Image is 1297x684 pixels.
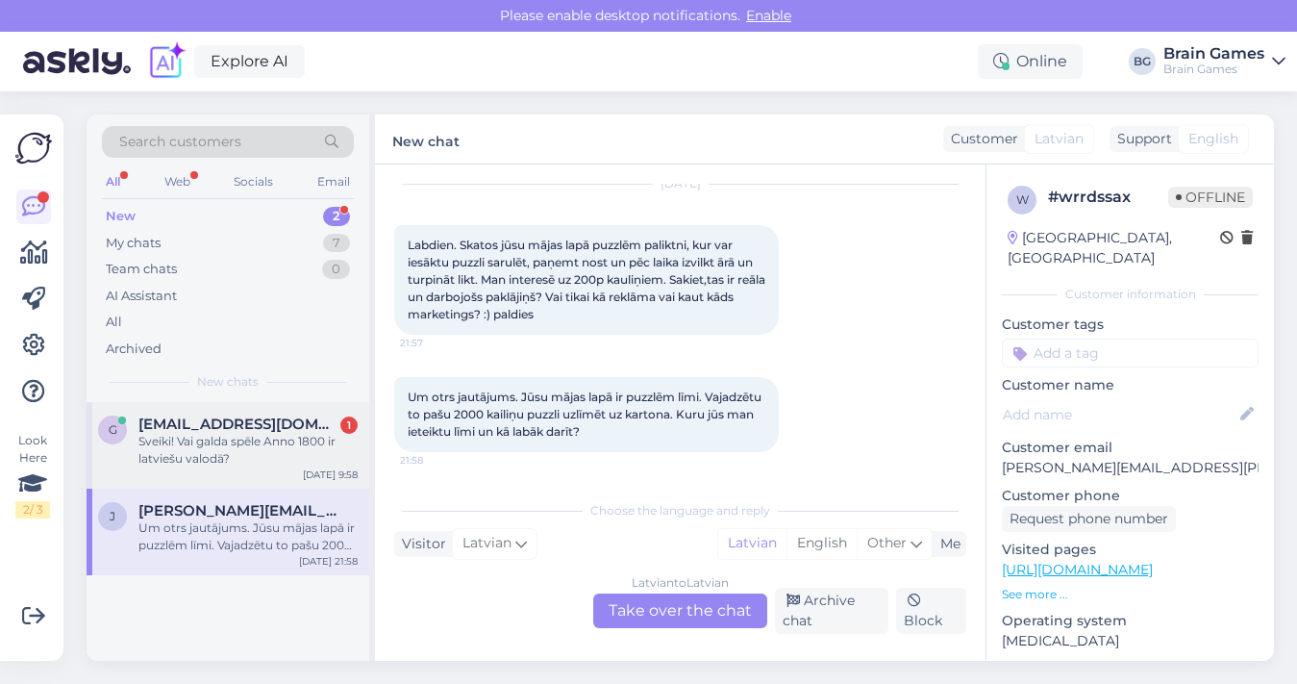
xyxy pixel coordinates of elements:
[138,433,358,468] div: Sveiki! Vai galda spēle Anno 1800 ir latviešu valodā?
[867,534,907,551] span: Other
[110,509,115,523] span: J
[340,417,358,434] div: 1
[138,502,338,519] span: Janis.bruveris.jelgava@gmail.com
[632,574,729,592] div: Latvian to Latvian
[106,234,161,253] div: My chats
[1002,375,1259,395] p: Customer name
[775,588,888,634] div: Archive chat
[1163,46,1264,62] div: Brain Games
[299,554,358,569] div: [DATE] 21:58
[1016,192,1029,207] span: w
[408,390,764,439] span: Um otrs jautājums. Jūsu mājas lapā ir puzzlēm līmi. Vajadzētu to pašu 2000 kailiņu puzzli uzlīmēt...
[1002,586,1259,603] p: See more ...
[462,533,511,554] span: Latvian
[1188,129,1238,149] span: English
[146,41,187,82] img: explore-ai
[1003,404,1236,425] input: Add name
[1129,48,1156,75] div: BG
[978,44,1083,79] div: Online
[1002,315,1259,335] p: Customer tags
[109,422,117,437] span: g
[392,126,460,152] label: New chat
[138,416,338,433] span: grosbahsartis@gmail.com
[1002,659,1259,679] p: Browser
[1002,506,1176,532] div: Request phone number
[106,313,122,332] div: All
[408,238,768,321] span: Labdien. Skatos jūsu mājas lapā puzzlēm paliktni, kur var iesāktu puzzli sarulēt, paņemt nost un ...
[194,45,305,78] a: Explore AI
[1002,438,1259,458] p: Customer email
[593,594,767,628] div: Take over the chat
[943,129,1018,149] div: Customer
[1163,46,1285,77] a: Brain GamesBrain Games
[1168,187,1253,208] span: Offline
[323,207,350,226] div: 2
[1048,186,1168,209] div: # wrrdssax
[102,169,124,194] div: All
[303,468,358,482] div: [DATE] 9:58
[1110,129,1172,149] div: Support
[933,534,960,554] div: Me
[1002,561,1153,578] a: [URL][DOMAIN_NAME]
[1008,228,1220,268] div: [GEOGRAPHIC_DATA], [GEOGRAPHIC_DATA]
[322,260,350,279] div: 0
[1002,631,1259,651] p: [MEDICAL_DATA]
[394,175,966,192] div: [DATE]
[1002,339,1259,367] input: Add a tag
[1163,62,1264,77] div: Brain Games
[1002,286,1259,303] div: Customer information
[119,132,241,152] span: Search customers
[15,501,50,519] div: 2 / 3
[896,588,966,634] div: Block
[313,169,354,194] div: Email
[15,432,50,519] div: Look Here
[1002,611,1259,631] p: Operating system
[1035,129,1084,149] span: Latvian
[786,529,857,558] div: English
[15,130,52,166] img: Askly Logo
[1002,458,1259,478] p: [PERSON_NAME][EMAIL_ADDRESS][PERSON_NAME][DOMAIN_NAME]
[394,534,446,554] div: Visitor
[740,7,797,24] span: Enable
[230,169,277,194] div: Socials
[400,336,472,350] span: 21:57
[1002,540,1259,560] p: Visited pages
[106,287,177,306] div: AI Assistant
[323,234,350,253] div: 7
[718,529,786,558] div: Latvian
[394,502,966,519] div: Choose the language and reply
[1002,486,1259,506] p: Customer phone
[106,207,136,226] div: New
[400,453,472,468] span: 21:58
[106,260,177,279] div: Team chats
[197,373,259,391] span: New chats
[138,519,358,554] div: Um otrs jautājums. Jūsu mājas lapā ir puzzlēm līmi. Vajadzētu to pašu 2000 kailiņu puzzli uzlīmēt...
[161,169,194,194] div: Web
[106,340,162,359] div: Archived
